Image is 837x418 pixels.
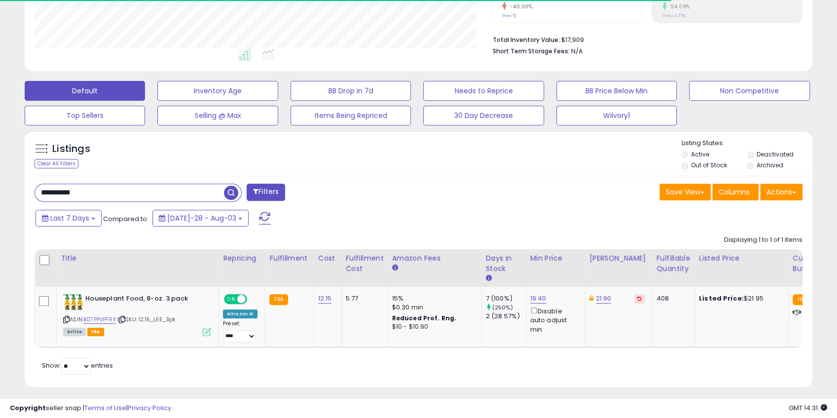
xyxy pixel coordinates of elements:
h5: Listings [52,142,90,156]
button: BB Drop in 7d [291,81,411,101]
div: Clear All Filters [35,159,78,168]
button: Default [25,81,145,101]
div: 15% [392,294,474,303]
b: Reduced Prof. Rng. [392,314,457,322]
div: Fulfillment Cost [346,253,384,274]
i: Revert to store-level Dynamic Max Price [637,296,642,301]
b: Short Term Storage Fees: [493,47,570,55]
strong: Copyright [10,403,46,413]
small: -40.00% [507,3,533,10]
button: Filters [247,184,285,201]
div: Fulfillable Quantity [656,253,691,274]
a: B07PPVPFRX [83,315,116,324]
a: 19.40 [530,294,546,304]
b: Listed Price: [699,294,744,303]
a: Privacy Policy [128,403,171,413]
li: $17,909 [493,33,795,45]
button: Save View [659,184,711,200]
b: Total Inventory Value: [493,36,560,44]
div: Amazon AI [223,309,257,318]
img: 51BknFylOBL._SL40_.jpg [63,294,83,310]
button: [DATE]-28 - Aug-03 [152,210,249,227]
div: $21.95 [699,294,781,303]
span: Show: entries [42,361,113,370]
div: 2 (28.57%) [486,312,526,321]
div: seller snap | | [10,404,171,413]
span: All listings currently available for purchase on Amazon [63,328,86,336]
div: ASIN: [63,294,211,335]
small: 54.09% [667,3,690,10]
div: Fulfillment [269,253,309,264]
button: Non Competitive [689,81,809,101]
small: Amazon Fees. [392,264,398,272]
div: Min Price [530,253,581,264]
button: Wilvory1 [556,106,677,125]
small: (250%) [492,304,513,311]
a: 12.15 [318,294,332,304]
label: Deactivated [757,150,794,158]
button: BB Price Below Min [556,81,677,101]
i: This overrides the store level Dynamic Max Price for this listing [589,295,593,302]
span: [DATE]-28 - Aug-03 [167,213,236,223]
span: FBA [87,328,104,336]
div: Displaying 1 to 1 of 1 items [724,235,802,245]
div: 7 (100%) [486,294,526,303]
label: Out of Stock [691,161,727,169]
div: Preset: [223,320,257,342]
button: Inventory Age [157,81,278,101]
label: Active [691,150,709,158]
button: Top Sellers [25,106,145,125]
span: Compared to: [103,214,148,224]
a: 21.90 [596,294,612,304]
span: N/A [571,46,583,56]
button: Needs to Reprice [423,81,544,101]
div: Days In Stock [486,253,522,274]
b: Houseplant Food, 8-oz. 3 pack [85,294,205,306]
div: $10 - $10.90 [392,323,474,331]
span: ON [225,295,237,304]
span: Columns [719,187,750,197]
div: Disable auto adjust min [530,305,578,334]
button: Actions [760,184,802,200]
div: Amazon Fees [392,253,477,264]
div: Repricing [223,253,261,264]
button: Columns [712,184,759,200]
div: 5.77 [346,294,380,303]
span: 2025-08-11 14:31 GMT [789,403,827,413]
div: $0.30 min [392,303,474,312]
button: Items Being Repriced [291,106,411,125]
span: Last 7 Days [50,213,89,223]
div: Cost [318,253,337,264]
div: [PERSON_NAME] [589,253,648,264]
div: 408 [656,294,687,303]
small: Days In Stock. [486,274,492,283]
div: Listed Price [699,253,784,264]
small: FBA [269,294,288,305]
button: Selling @ Max [157,106,278,125]
button: 30 Day Decrease [423,106,544,125]
small: Prev: 4.77% [662,13,685,19]
span: OFF [246,295,261,304]
small: Prev: 5 [502,13,516,19]
span: | SKU: 12.15_LEE_3pk [117,315,176,323]
button: Last 7 Days [36,210,102,227]
small: FBA [793,294,811,305]
div: Title [61,253,215,264]
label: Archived [757,161,783,169]
p: Listing States: [682,139,812,148]
a: Terms of Use [84,403,126,413]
